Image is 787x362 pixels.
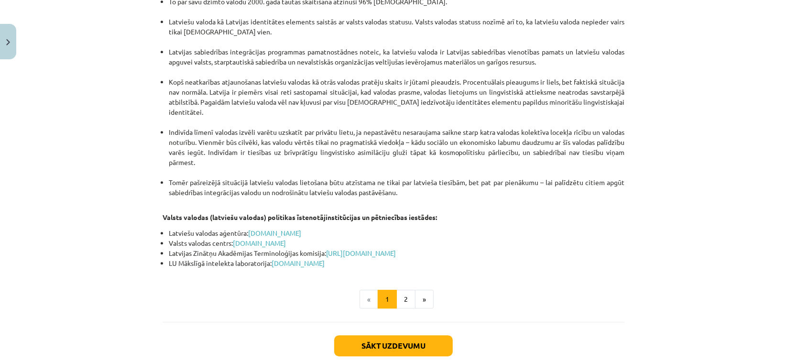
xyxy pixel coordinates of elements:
li: Latvijas Zinātņu Akadēmijas Terminoloģijas komisija: [169,248,624,258]
a: [DOMAIN_NAME] [272,259,325,267]
button: Sākt uzdevumu [334,335,453,356]
a: [DOMAIN_NAME] [248,229,301,237]
li: Latviešu valodas aģentūra: [169,228,624,238]
strong: Valsts valodas (latviešu valodas) politikas īstenotājinstitūcijas un pētniecības iestādes: [163,213,437,221]
li: LU Mākslīgā intelekta laboratorija: [169,258,624,268]
button: 1 [378,290,397,309]
button: 2 [396,290,415,309]
li: Kopš neatkarības atjaunošanas latviešu valodas kā otrās valodas pratēju skaits ir jūtami pieaudzi... [169,77,624,127]
li: Tomēr pašreizējā situācijā latviešu valodas lietošana būtu atzīstama ne tikai par latvieša tiesīb... [169,177,624,197]
li: Indivīda līmenī valodas izvēli varētu uzskatīt par privātu lietu, ja nepastāvētu nesaraujama saik... [169,127,624,177]
li: Latvijas sabiedrības integrācijas programmas pamatnostādnes noteic, ka latviešu valoda ir Latvija... [169,47,624,77]
nav: Page navigation example [163,290,624,309]
li: Valsts valodas centrs: [169,238,624,248]
button: » [415,290,434,309]
a: [DOMAIN_NAME] [233,239,286,247]
a: [URL][DOMAIN_NAME] [326,249,396,257]
img: icon-close-lesson-0947bae3869378f0d4975bcd49f059093ad1ed9edebbc8119c70593378902aed.svg [6,39,10,45]
li: Latviešu valoda kā Latvijas identitātes elements saistās ar valsts valodas statusu. Valsts valoda... [169,17,624,47]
